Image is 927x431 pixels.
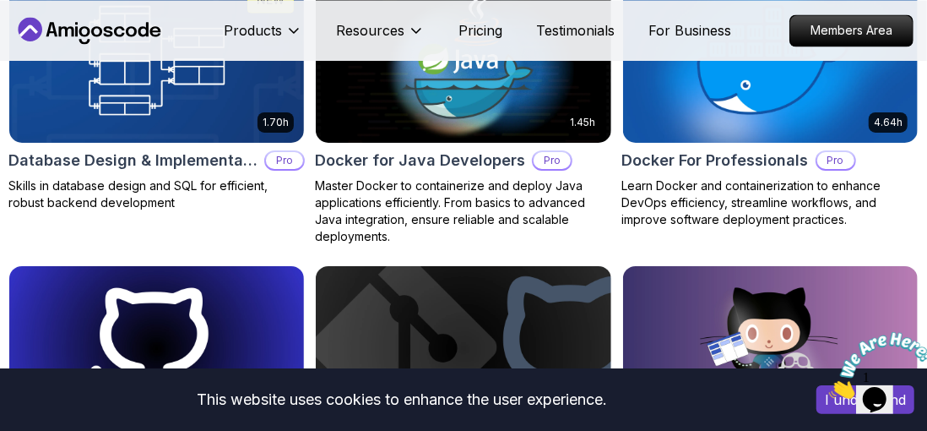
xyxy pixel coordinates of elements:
[571,116,596,129] p: 1.45h
[224,20,302,54] button: Products
[336,20,404,41] p: Resources
[263,116,289,129] p: 1.70h
[13,381,791,418] div: This website uses cookies to enhance the user experience.
[790,15,913,46] p: Members Area
[8,149,257,172] h2: Database Design & Implementation
[8,177,305,211] p: Skills in database design and SQL for efficient, robust backend development
[817,152,854,169] p: Pro
[648,20,731,41] a: For Business
[536,20,615,41] a: Testimonials
[7,7,111,74] img: Chat attention grabber
[789,14,913,46] a: Members Area
[822,325,927,406] iframe: chat widget
[622,177,919,228] p: Learn Docker and containerization to enhance DevOps efficiency, streamline workflows, and improve...
[336,20,425,54] button: Resources
[874,116,903,129] p: 4.64h
[458,20,502,41] a: Pricing
[816,385,914,414] button: Accept cookies
[266,152,303,169] p: Pro
[315,177,611,245] p: Master Docker to containerize and deploy Java applications efficiently. From basics to advanced J...
[622,149,809,172] h2: Docker For Professionals
[7,7,14,21] span: 1
[315,149,525,172] h2: Docker for Java Developers
[224,20,282,41] p: Products
[534,152,571,169] p: Pro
